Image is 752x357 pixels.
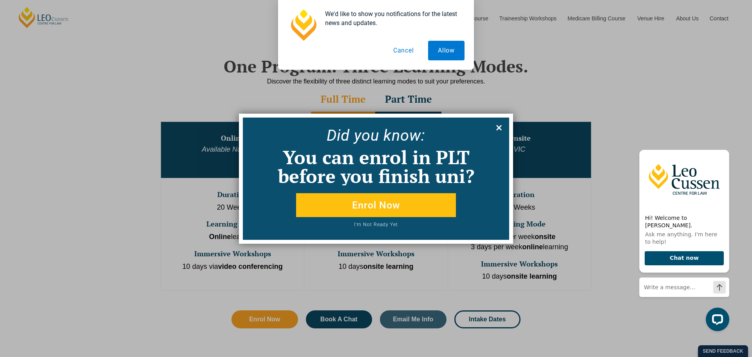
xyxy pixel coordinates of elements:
[287,9,319,41] img: notification icon
[428,41,465,60] button: Allow
[383,41,424,60] button: Cancel
[327,126,371,145] span: Did yo
[269,222,483,232] button: I'm Not Ready Yet
[371,126,425,145] span: u know:
[493,121,505,134] button: Close
[633,142,732,337] iframe: LiveChat chat widget
[278,145,474,188] span: You can enrol in PLT before you finish uni?
[319,9,465,27] div: We'd like to show you notifications for the latest news and updates.
[296,193,456,217] button: Enrol Now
